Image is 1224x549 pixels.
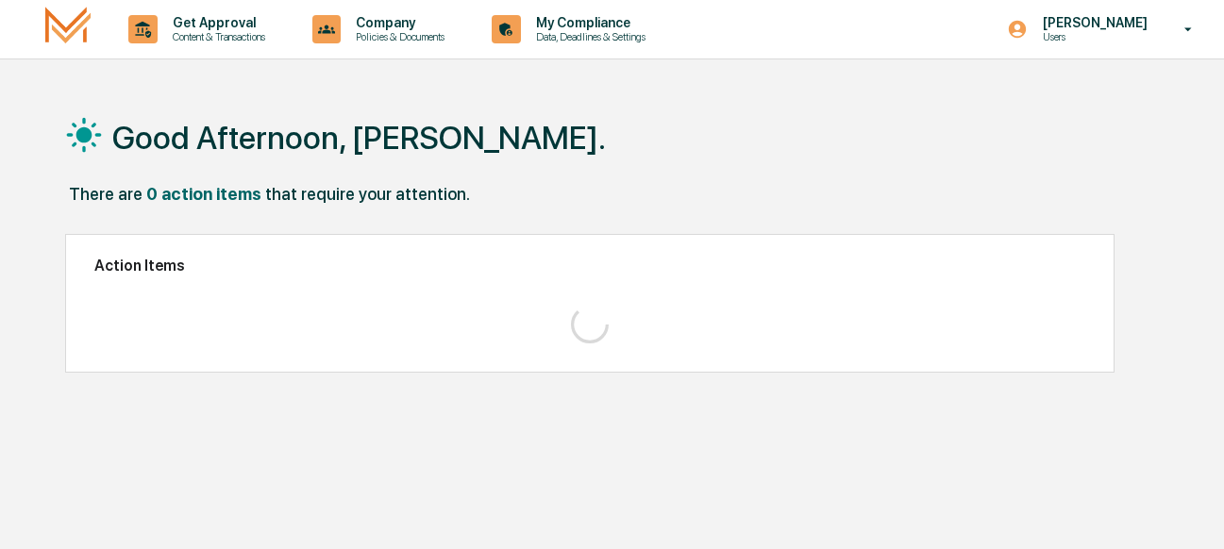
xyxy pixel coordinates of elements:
[94,257,1086,274] h2: Action Items
[1028,30,1157,43] p: Users
[1028,15,1157,30] p: [PERSON_NAME]
[341,30,454,43] p: Policies & Documents
[158,30,275,43] p: Content & Transactions
[69,184,143,204] div: There are
[45,7,91,51] img: logo
[341,15,454,30] p: Company
[158,15,275,30] p: Get Approval
[112,119,606,157] h1: Good Afternoon, [PERSON_NAME].
[521,30,655,43] p: Data, Deadlines & Settings
[265,184,470,204] div: that require your attention.
[521,15,655,30] p: My Compliance
[146,184,261,204] div: 0 action items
